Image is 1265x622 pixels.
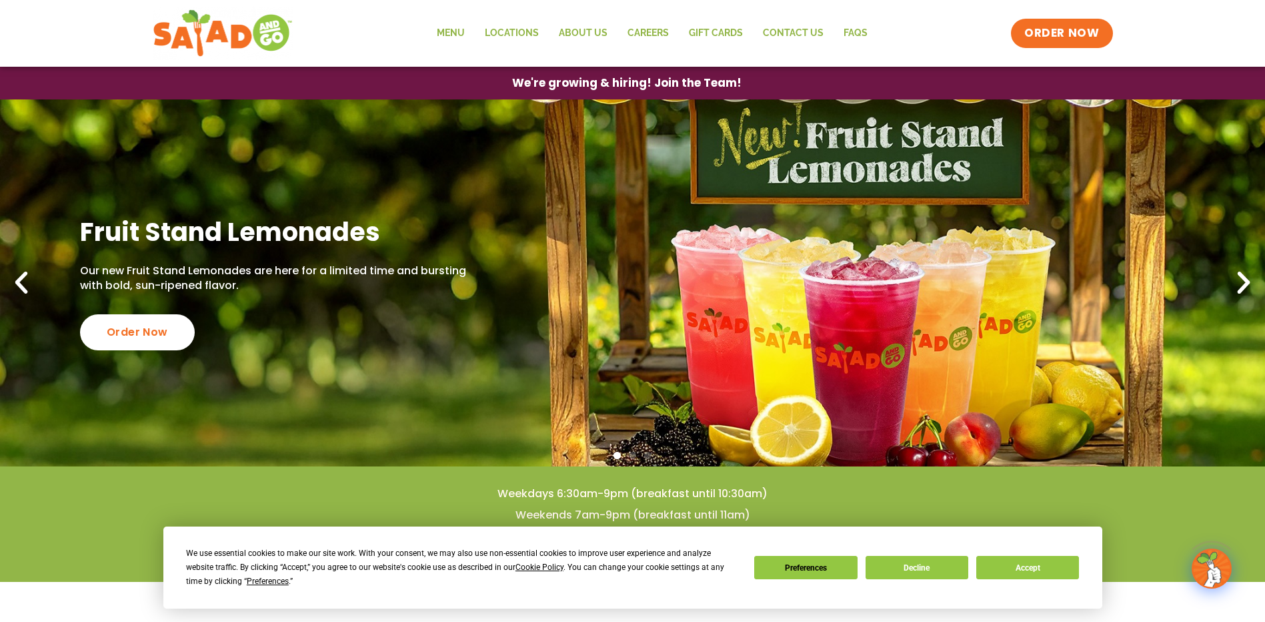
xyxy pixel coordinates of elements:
span: Go to slide 3 [644,452,652,459]
a: Menu [427,18,475,49]
a: We're growing & hiring! Join the Team! [492,67,762,99]
a: Locations [475,18,549,49]
h4: Weekdays 6:30am-9pm (breakfast until 10:30am) [27,487,1238,501]
span: We're growing & hiring! Join the Team! [512,77,742,89]
h4: Weekends 7am-9pm (breakfast until 11am) [27,508,1238,523]
div: Order Now [80,314,195,350]
img: new-SAG-logo-768×292 [153,7,293,60]
button: Accept [976,556,1079,579]
div: Cookie Consent Prompt [163,527,1102,609]
span: ORDER NOW [1024,25,1099,41]
div: Previous slide [7,268,36,298]
a: ORDER NOW [1011,19,1112,48]
span: Go to slide 1 [613,452,621,459]
a: Contact Us [753,18,834,49]
a: About Us [549,18,617,49]
a: Careers [617,18,679,49]
span: Cookie Policy [515,563,563,572]
a: FAQs [834,18,878,49]
div: We use essential cookies to make our site work. With your consent, we may also use non-essential ... [186,547,738,589]
nav: Menu [427,18,878,49]
h2: Fruit Stand Lemonades [80,216,471,248]
button: Preferences [754,556,857,579]
button: Decline [866,556,968,579]
div: Next slide [1229,268,1258,298]
p: Our new Fruit Stand Lemonades are here for a limited time and bursting with bold, sun-ripened fla... [80,264,471,294]
span: Go to slide 2 [629,452,636,459]
span: Preferences [247,577,289,586]
a: GIFT CARDS [679,18,753,49]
